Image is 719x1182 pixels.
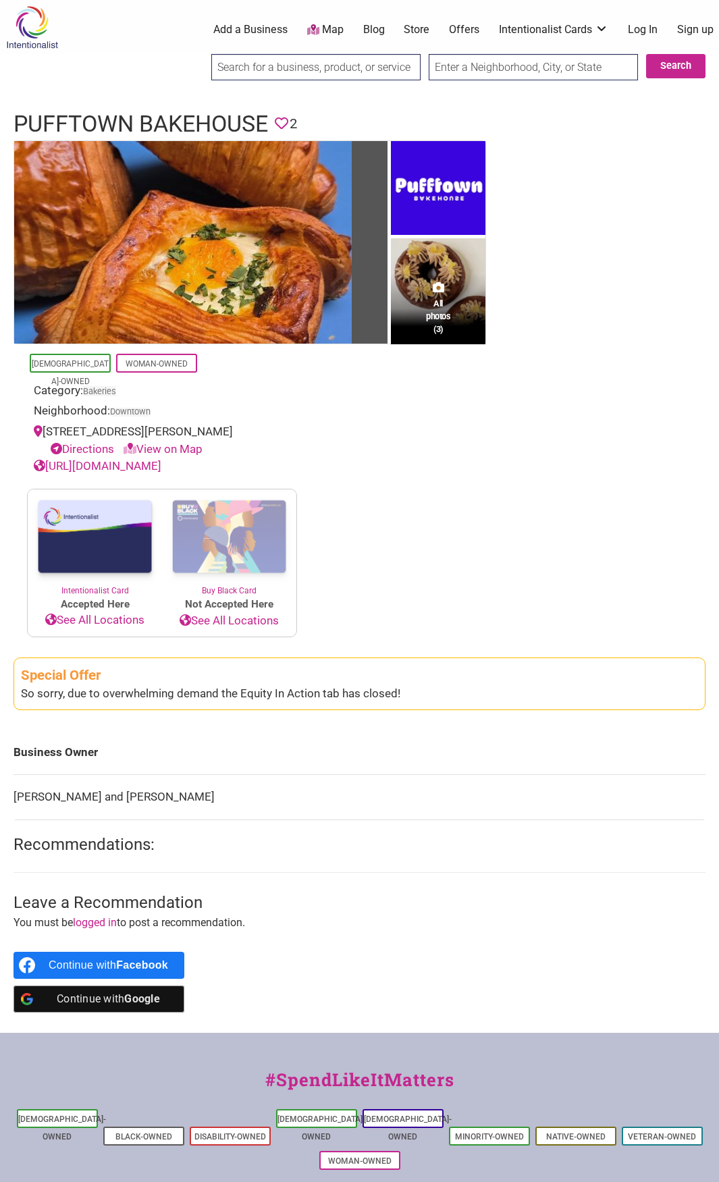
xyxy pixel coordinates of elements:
[28,597,162,612] span: Accepted Here
[364,1114,452,1141] a: [DEMOGRAPHIC_DATA]-Owned
[34,402,290,423] div: Neighborhood:
[124,442,203,456] a: View on Map
[28,489,162,597] a: Intentionalist Card
[14,775,705,820] td: [PERSON_NAME] and [PERSON_NAME]
[14,986,184,1013] a: Continue with <b>Google</b>
[628,22,658,37] a: Log In
[34,459,161,473] a: [URL][DOMAIN_NAME]
[307,22,344,38] a: Map
[14,730,705,775] td: Business Owner
[213,22,288,37] a: Add a Business
[14,914,705,932] p: You must be to post a recommendation.
[21,685,698,703] div: So sorry, due to overwhelming demand the Equity In Action tab has closed!
[32,359,109,386] a: [DEMOGRAPHIC_DATA]-Owned
[14,108,268,140] h1: Pufftown Bakehouse
[49,952,168,979] div: Continue with
[429,54,638,80] input: Enter a Neighborhood, City, or State
[677,22,714,37] a: Sign up
[426,297,450,335] span: All photos (3)
[14,141,352,344] img: Pufftown Bakehouse - Croissants
[290,113,297,134] span: 2
[51,442,114,456] a: Directions
[391,141,485,239] img: Pufftown Bakehouse - Logo
[328,1156,392,1166] a: Woman-Owned
[277,1114,365,1141] a: [DEMOGRAPHIC_DATA]-Owned
[126,359,188,369] a: Woman-Owned
[18,1114,106,1141] a: [DEMOGRAPHIC_DATA]-Owned
[73,916,117,929] a: logged in
[391,238,485,336] img: Pufftown Bakehouse - Sweet Croissants
[499,22,608,37] a: Intentionalist Cards
[162,489,296,597] a: Buy Black Card
[49,986,168,1013] div: Continue with
[455,1132,524,1141] a: Minority-Owned
[115,1132,172,1141] a: Black-Owned
[449,22,479,37] a: Offers
[628,1132,696,1141] a: Veteran-Owned
[162,612,296,630] a: See All Locations
[211,54,421,80] input: Search for a business, product, or service
[646,54,705,78] button: Search
[83,386,116,396] a: Bakeries
[116,959,168,971] b: Facebook
[404,22,429,37] a: Store
[162,489,296,585] img: Buy Black Card
[14,892,705,915] h3: Leave a Recommendation
[546,1132,606,1141] a: Native-Owned
[28,612,162,629] a: See All Locations
[14,952,184,979] a: Continue with <b>Facebook</b>
[162,597,296,612] span: Not Accepted Here
[124,992,160,1005] b: Google
[34,423,290,458] div: [STREET_ADDRESS][PERSON_NAME]
[28,489,162,585] img: Intentionalist Card
[21,665,698,686] div: Special Offer
[110,408,151,417] span: Downtown
[14,834,705,857] h2: Recommendations:
[363,22,385,37] a: Blog
[34,382,290,403] div: Category:
[194,1132,266,1141] a: Disability-Owned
